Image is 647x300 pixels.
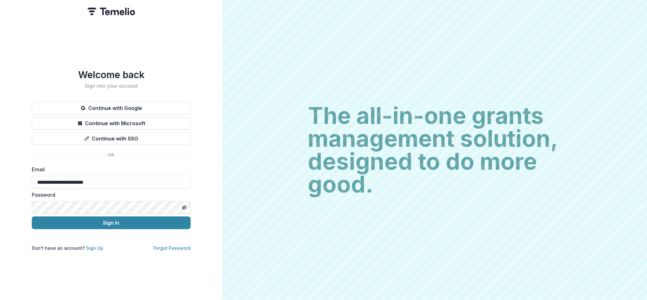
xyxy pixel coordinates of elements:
button: Continue with SSO [32,132,191,145]
a: Sign Up [86,245,103,251]
button: Sign In [32,216,191,229]
button: Continue with Microsoft [32,117,191,130]
p: Don't have an account? [32,245,103,251]
label: Email [32,166,187,173]
a: Forgot Password [153,245,191,251]
button: Toggle password visibility [179,202,189,213]
img: Temelio [87,8,135,15]
h2: Sign into your account [32,83,191,89]
h1: Welcome back [32,69,191,80]
button: Continue with Google [32,102,191,114]
label: Password [32,191,187,199]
